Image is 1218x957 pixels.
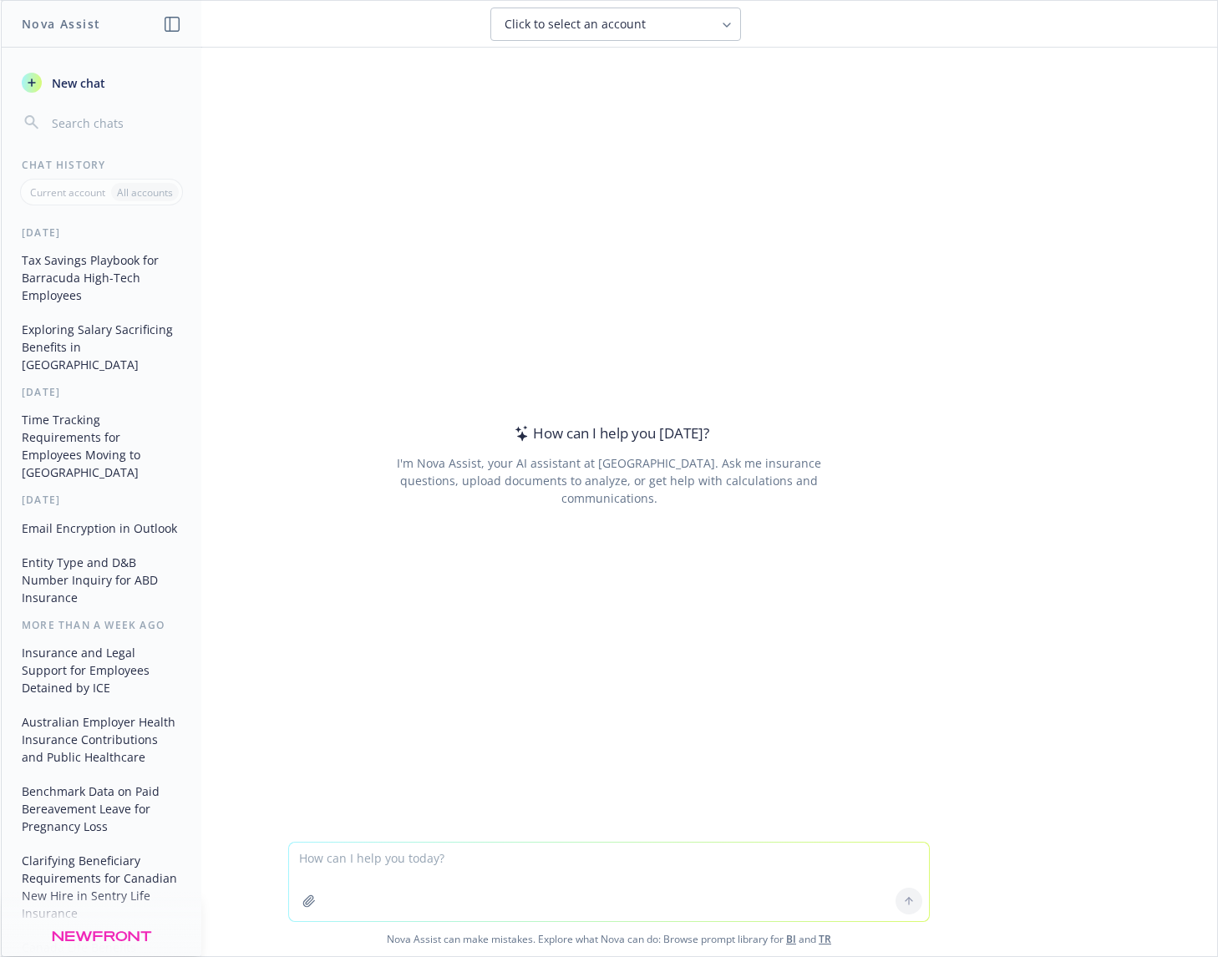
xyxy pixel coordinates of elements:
button: Tax Savings Playbook for Barracuda High-Tech Employees [15,246,188,309]
p: All accounts [117,185,173,200]
div: [DATE] [2,493,201,507]
button: Time Tracking Requirements for Employees Moving to [GEOGRAPHIC_DATA] [15,406,188,486]
button: New chat [15,68,188,98]
div: [DATE] [2,225,201,240]
a: BI [786,932,796,946]
div: Chat History [2,158,201,172]
button: Benchmark Data on Paid Bereavement Leave for Pregnancy Loss [15,777,188,840]
span: Click to select an account [505,16,646,33]
a: TR [819,932,831,946]
button: Australian Employer Health Insurance Contributions and Public Healthcare [15,708,188,771]
button: Insurance and Legal Support for Employees Detained by ICE [15,639,188,701]
div: How can I help you [DATE]? [510,423,709,444]
button: Exploring Salary Sacrificing Benefits in [GEOGRAPHIC_DATA] [15,316,188,378]
button: Entity Type and D&B Number Inquiry for ABD Insurance [15,549,188,611]
button: Clarifying Beneficiary Requirements for Canadian New Hire in Sentry Life Insurance [15,847,188,927]
p: Current account [30,185,105,200]
span: Nova Assist can make mistakes. Explore what Nova can do: Browse prompt library for and [8,922,1210,956]
input: Search chats [48,111,181,134]
span: New chat [48,74,105,92]
div: I'm Nova Assist, your AI assistant at [GEOGRAPHIC_DATA]. Ask me insurance questions, upload docum... [373,454,844,507]
h1: Nova Assist [22,15,100,33]
div: More than a week ago [2,618,201,632]
div: [DATE] [2,385,201,399]
button: Click to select an account [490,8,741,41]
button: Email Encryption in Outlook [15,514,188,542]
